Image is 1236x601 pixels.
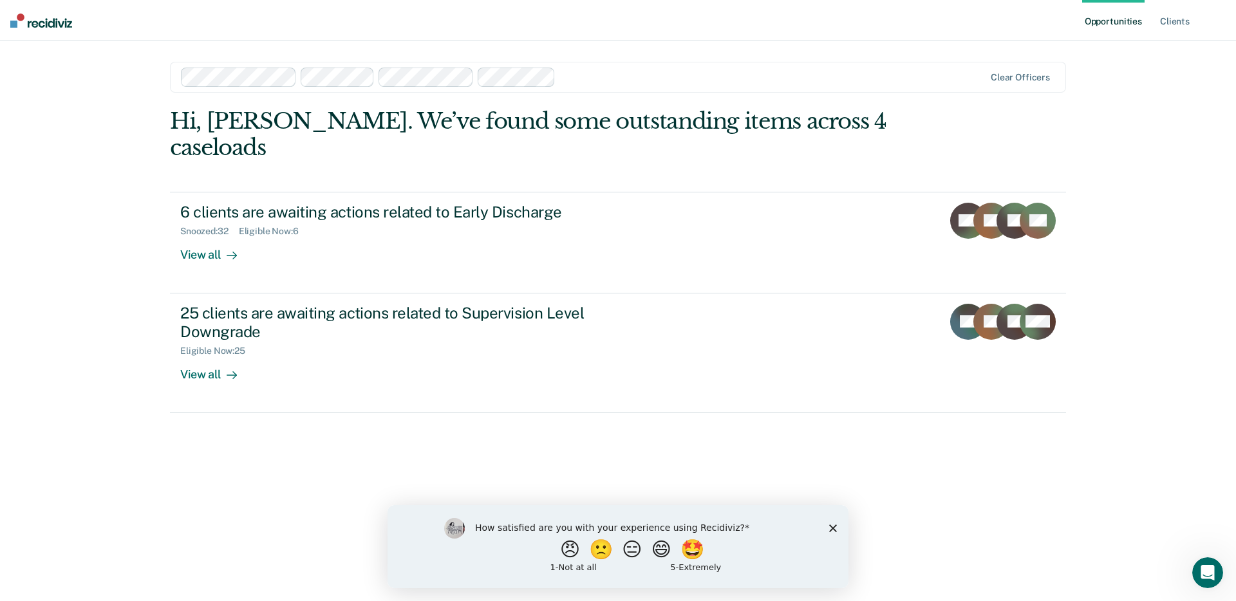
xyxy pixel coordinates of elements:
div: Clear officers [991,72,1050,83]
div: View all [180,237,252,262]
div: View all [180,356,252,382]
iframe: Survey by Kim from Recidiviz [388,505,848,588]
a: 25 clients are awaiting actions related to Supervision Level DowngradeEligible Now:25View all [170,293,1066,413]
a: 6 clients are awaiting actions related to Early DischargeSnoozed:32Eligible Now:6View all [170,192,1066,293]
div: 6 clients are awaiting actions related to Early Discharge [180,203,632,221]
div: Eligible Now : 25 [180,346,256,356]
div: Hi, [PERSON_NAME]. We’ve found some outstanding items across 4 caseloads [170,108,887,161]
div: 25 clients are awaiting actions related to Supervision Level Downgrade [180,304,632,341]
div: Eligible Now : 6 [239,226,309,237]
div: Snoozed : 32 [180,226,239,237]
iframe: Intercom live chat [1192,557,1223,588]
img: Recidiviz [10,14,72,28]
